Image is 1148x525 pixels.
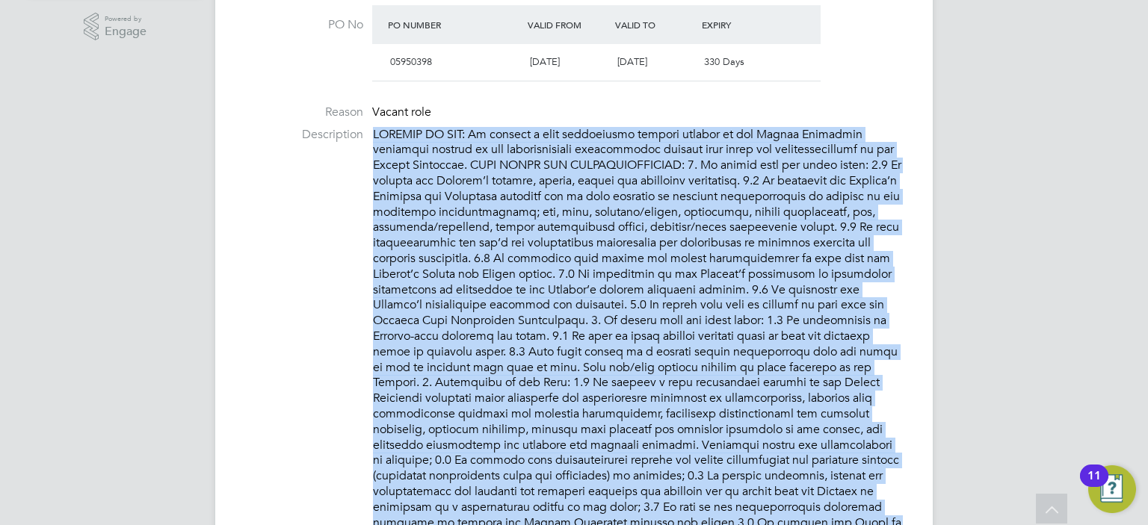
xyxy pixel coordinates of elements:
[611,11,699,38] div: Valid To
[617,55,647,68] span: [DATE]
[390,55,432,68] span: 05950398
[105,25,146,38] span: Engage
[1088,465,1136,513] button: Open Resource Center, 11 new notifications
[105,13,146,25] span: Powered by
[524,11,611,38] div: Valid From
[698,11,786,38] div: Expiry
[245,17,363,33] label: PO No
[245,127,363,143] label: Description
[704,55,744,68] span: 330 Days
[530,55,560,68] span: [DATE]
[372,105,431,119] span: Vacant role
[384,11,524,38] div: PO Number
[245,105,363,120] label: Reason
[84,13,147,41] a: Powered byEngage
[1087,476,1101,495] div: 11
